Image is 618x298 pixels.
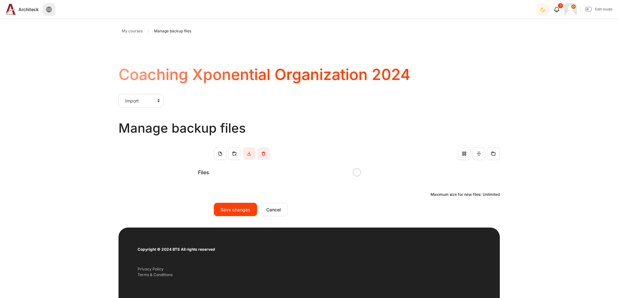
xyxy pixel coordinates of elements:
[3,4,39,15] a: Architeck Architeck
[18,6,39,13] span: Architeck
[43,3,55,16] button: Languages
[558,3,563,8] div: 1
[122,28,143,34] span: My courses
[260,203,288,216] input: Cancel
[6,4,16,15] img: Architeck
[138,267,164,271] a: Privacy Policy
[154,28,191,34] span: Manage backup files
[119,120,500,136] h2: Manage backup files
[214,203,257,216] input: Save changes
[550,3,563,16] div: Show notification window with 1 new notifications
[119,27,145,35] a: My courses
[537,3,548,16] div: Dark Mode
[138,247,215,252] strong: Copyright © 2024 BTS All rights reserved
[119,26,500,36] nav: Navigation bar
[536,3,549,16] button: Light Mode Dark Mode
[198,169,209,175] p: Files
[431,192,500,197] span: Maximum size for new files: Unlimited
[564,3,577,16] a: User menu
[138,272,173,277] a: Terms & Conditions
[119,65,411,84] h1: Coaching Xponential Organization 2024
